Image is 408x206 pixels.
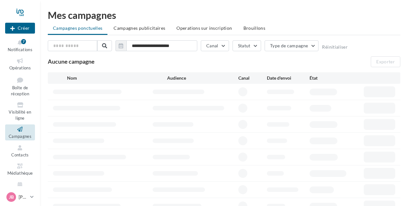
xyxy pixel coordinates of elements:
button: Exporter [371,56,400,67]
div: Canal [238,75,267,81]
a: JB [PERSON_NAME] [5,191,35,203]
a: Campagnes [5,124,35,140]
span: Contacts [11,152,29,157]
div: État [310,75,352,81]
div: Nouvelle campagne [5,23,35,34]
span: Boîte de réception [11,85,29,96]
a: Opérations [5,56,35,72]
span: Operations sur inscription [176,25,232,31]
button: Créer [5,23,35,34]
a: Visibilité en ligne [5,100,35,122]
span: Visibilité en ligne [9,109,31,121]
div: Nom [67,75,167,81]
a: Médiathèque [5,161,35,177]
div: Audience [167,75,238,81]
span: Campagnes publicitaires [114,25,165,31]
span: Brouillons [243,25,266,31]
span: Notifications [8,47,32,52]
span: Campagnes [9,134,31,139]
button: Canal [201,40,229,51]
div: Mes campagnes [48,10,400,20]
span: Médiathèque [7,170,33,176]
button: Statut [233,40,261,51]
span: Opérations [9,65,31,70]
a: Contacts [5,143,35,159]
button: Notifications 7 [5,38,35,53]
div: 7 [21,39,26,44]
span: Aucune campagne [48,58,95,65]
div: Date d'envoi [267,75,310,81]
button: Type de campagne [265,40,319,51]
p: [PERSON_NAME] [19,194,28,200]
a: Boîte de réception [5,75,35,98]
span: JB [9,194,14,200]
button: Réinitialiser [322,44,348,50]
a: Calendrier [5,180,35,195]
